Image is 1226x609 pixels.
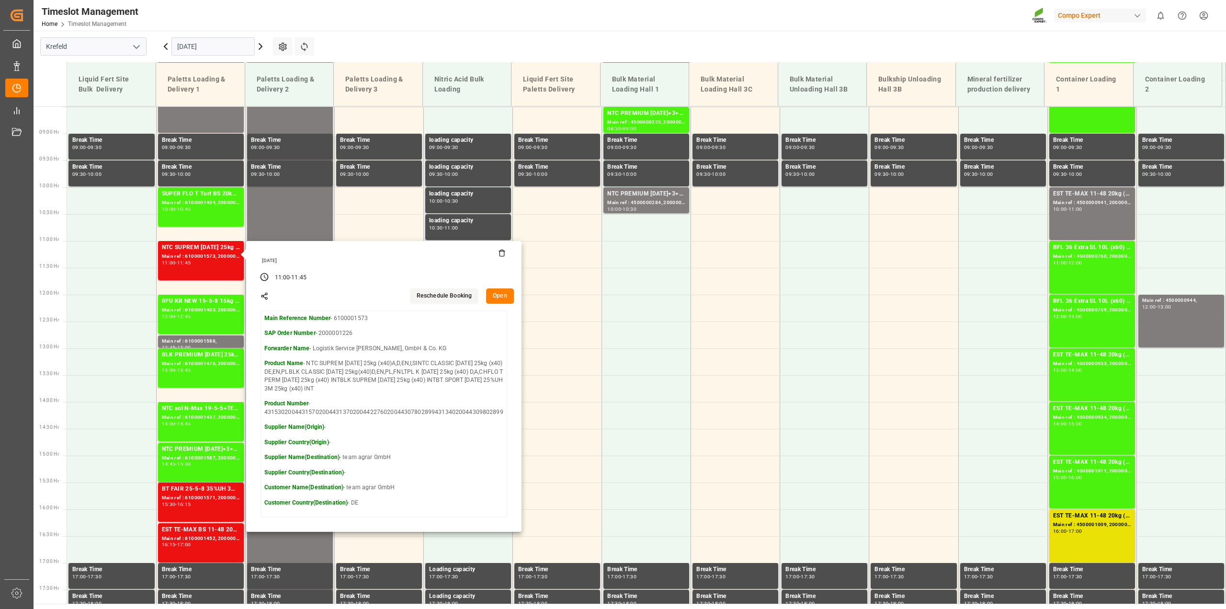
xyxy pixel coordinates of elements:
div: EST TE-MAX 11-48 20kg (x56) WW [1053,189,1131,199]
span: 14:30 Hr [39,425,59,430]
div: 12:45 [177,314,191,319]
div: 10:00 [355,172,369,176]
div: 09:00 [696,145,710,149]
div: - [710,145,712,149]
div: - [354,172,355,176]
div: 17:30 [266,575,280,579]
div: 12:00 [1053,314,1067,319]
div: 09:30 [1068,145,1082,149]
div: 09:30 [890,145,904,149]
div: Break Time [874,162,953,172]
div: BLK PREMIUM [DATE] 25kg(x60)ES,IT,PT,SI [162,350,240,360]
div: 10:00 [88,172,102,176]
div: 09:30 [785,172,799,176]
div: Main ref : 6100001571, 2000001241 [162,494,240,502]
span: 15:30 Hr [39,478,59,483]
div: Break Time [1142,136,1220,145]
div: 16:15 [177,502,191,506]
p: - team agrar GmbH [264,483,503,492]
div: 09:30 [1142,172,1156,176]
strong: SAP Order Number [264,330,316,336]
div: - [621,126,623,131]
div: 09:30 [266,145,280,149]
div: Compo Expert [1054,9,1146,23]
div: Break Time [1142,565,1220,575]
strong: Customer Country(Destination) [264,499,348,506]
div: NTC PREMIUM [DATE]+3+TE 600kg BB [162,445,240,454]
div: - [1067,314,1068,319]
div: NTC PREMIUM [DATE]+3+TE BULK [607,189,685,199]
div: 10:00 [429,199,443,203]
div: 09:30 [607,172,621,176]
div: 09:00 [623,126,636,131]
div: Break Time [696,162,774,172]
div: Break Time [72,136,151,145]
div: - [264,575,266,579]
div: - [1067,368,1068,372]
div: 13:00 [1068,314,1082,319]
div: 09:00 [1053,145,1067,149]
div: 13:00 [1158,305,1171,309]
a: Home [42,21,57,27]
div: - [1156,172,1158,176]
div: Paletts Loading & Delivery 2 [253,70,326,98]
div: 09:30 [72,172,86,176]
div: 11:00 [275,274,290,282]
div: Break Time [964,136,1042,145]
div: 10:00 [801,172,815,176]
div: Break Time [162,136,240,145]
div: Break Time [1053,565,1131,575]
div: - [532,172,534,176]
div: Break Time [1053,136,1131,145]
div: Loading capacity [429,565,507,575]
p: - [264,469,503,477]
div: 10:00 [712,172,726,176]
div: Break Time [1053,162,1131,172]
button: show 0 new notifications [1150,5,1171,26]
div: - [175,575,177,579]
div: 10:00 [1053,207,1067,211]
div: Break Time [607,565,685,575]
div: 10:00 [534,172,547,176]
div: 12:00 [1142,305,1156,309]
div: - [1156,145,1158,149]
div: NTC SUPREM [DATE] 25kg (x40)A,D,EN,I,SINTC CLASSIC [DATE] 25kg (x40) DE,EN,PLBLK CLASSIC [DATE] 2... [162,243,240,253]
div: Break Time [518,565,596,575]
div: - [175,422,177,426]
div: loading capacity [429,136,507,145]
div: 09:30 [162,172,176,176]
div: Break Time [251,136,329,145]
div: 09:00 [251,145,265,149]
div: - [443,226,444,230]
strong: Supplier Name(Origin) [264,424,325,430]
div: - [354,145,355,149]
span: 11:00 Hr [39,237,59,242]
div: 10:00 [162,207,176,211]
div: - [264,172,266,176]
div: 10:00 [1068,172,1082,176]
div: 17:30 [355,575,369,579]
div: 10:30 [429,226,443,230]
div: - [799,145,801,149]
div: EST TE-MAX 11-48 20kg (x45) ES, PT MTO [1053,458,1131,467]
button: Reschedule Booking [410,288,478,304]
img: Screenshot%202023-09-29%20at%2010.02.21.png_1712312052.png [1032,7,1047,24]
div: - [86,575,88,579]
div: 09:30 [340,172,354,176]
div: 12:00 [162,314,176,319]
input: DD.MM.YYYY [171,37,255,56]
div: Break Time [162,565,240,575]
div: 10:00 [607,207,621,211]
div: Break Time [607,162,685,172]
div: Liquid Fert Site Bulk Delivery [75,70,148,98]
div: Paletts Loading & Delivery 1 [164,70,237,98]
div: Break Time [785,565,863,575]
div: 10:00 [890,172,904,176]
div: 10:00 [444,172,458,176]
div: 14:45 [162,462,176,466]
div: Break Time [72,162,151,172]
div: - [621,145,623,149]
div: 14:00 [1068,368,1082,372]
p: - 6100001573 [264,314,503,323]
div: BFL 36 Extra SL 10L (x60) EN,TR MTO [1053,297,1131,306]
